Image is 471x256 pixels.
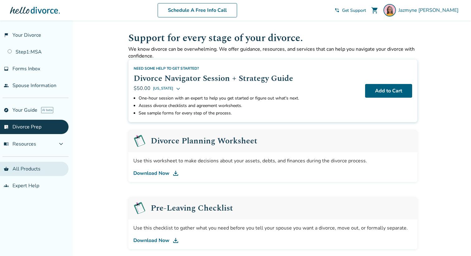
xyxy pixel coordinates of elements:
div: Use this checklist to gather what you need before you tell your spouse you want a divorce, move o... [133,224,412,232]
span: Resources [4,141,36,147]
a: Download Now [133,237,412,244]
span: Jazmyne [PERSON_NAME] [398,7,461,14]
span: Need some help to get started? [134,66,199,71]
span: Get Support [342,7,366,13]
li: See sample forms for every step of the process. [139,109,360,117]
a: Download Now [133,170,412,177]
span: explore [4,108,9,113]
button: [US_STATE] [153,85,181,92]
button: Add to Cart [365,84,412,98]
img: DL [172,170,179,177]
span: inbox [4,66,9,71]
span: [US_STATE] [153,85,173,92]
img: Jazmyne Williams [383,4,396,16]
a: phone_in_talkGet Support [335,7,366,13]
img: Pre-Leaving Checklist [133,202,146,214]
img: DL [172,237,179,244]
span: Forms Inbox [12,65,40,72]
span: groups [4,183,9,188]
span: shopping_cart [371,7,378,14]
span: flag_2 [4,33,9,38]
h2: Divorce Planning Worksheet [151,137,257,145]
li: Access divorce checklists and agreement worksheets. [139,102,360,109]
span: menu_book [4,142,9,147]
h2: Pre-Leaving Checklist [151,204,233,212]
h2: Divorce Navigator Session + Strategy Guide [134,72,360,85]
span: expand_more [57,140,65,148]
li: One-hour session with an expert to help you get started or figure out what's next. [139,95,360,102]
span: phone_in_talk [335,8,340,13]
h1: Support for every stage of your divorce. [128,30,417,46]
img: Pre-Leaving Checklist [133,135,146,147]
div: Use this worksheet to make decisions about your assets, debts, and finances during the divorce pr... [133,157,412,165]
span: $50.00 [134,85,150,92]
span: AI beta [41,107,53,113]
span: people [4,83,9,88]
span: shopping_basket [4,166,9,171]
a: Schedule A Free Info Call [158,3,237,17]
p: We know divorce can be overwhelming. We offer guidance, resources, and services that can help you... [128,46,417,59]
span: list_alt_check [4,124,9,129]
